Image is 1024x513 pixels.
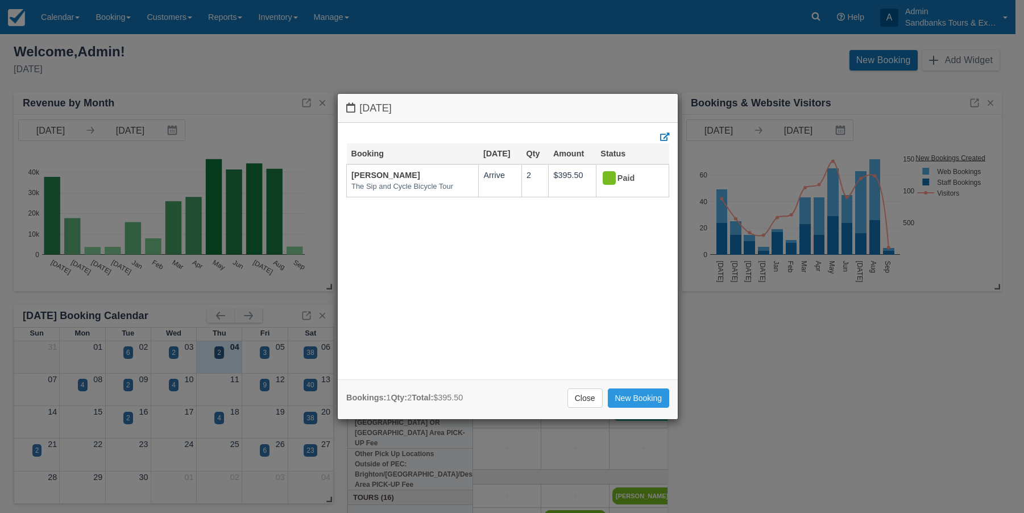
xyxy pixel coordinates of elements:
[600,149,625,158] a: Status
[553,149,584,158] a: Amount
[412,393,433,402] strong: Total:
[391,393,407,402] strong: Qty:
[526,149,540,158] a: Qty
[346,392,463,404] div: 1 2 $395.50
[567,388,603,408] a: Close
[351,149,384,158] a: Booking
[479,164,522,197] td: Arrive
[351,181,474,192] em: The Sip and Cycle Bicycle Tour
[601,169,654,188] div: Paid
[483,149,511,158] a: [DATE]
[608,388,670,408] a: New Booking
[346,102,669,114] h4: [DATE]
[351,171,420,180] a: [PERSON_NAME]
[521,164,548,197] td: 2
[549,164,596,197] td: $395.50
[346,393,386,402] strong: Bookings:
